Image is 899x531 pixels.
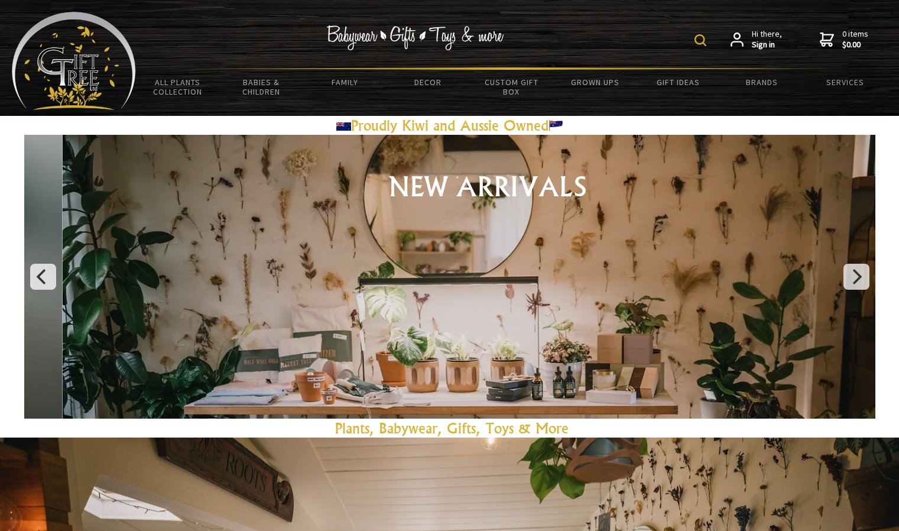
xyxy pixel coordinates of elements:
[804,70,887,95] a: Services
[752,40,782,50] strong: Sign in
[30,264,56,290] button: Previous
[752,29,782,50] span: Hi there,
[553,70,637,95] a: Grown Ups
[842,40,868,50] strong: $0.00
[721,70,804,95] a: Brands
[12,12,136,110] img: Babyware - Gifts - Toys and more...
[820,29,868,50] a: 0 items$0.00
[219,70,303,104] a: Babies & Children
[335,419,562,437] a: Plants, Babywear, Gifts, Toys & Mor
[731,29,782,50] a: Hi there,Sign in
[843,264,869,290] button: Next
[694,34,706,46] img: product search
[336,116,563,134] a: Proudly Kiwi and Aussie Owned
[637,70,720,95] a: Gift Ideas
[387,70,470,95] a: Decor
[303,70,386,95] a: Family
[327,25,504,50] img: Babywear - Gifts - Toys & more
[136,70,219,104] a: All Plants Collection
[842,28,868,50] span: 0 items
[470,70,553,104] a: Custom Gift Box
